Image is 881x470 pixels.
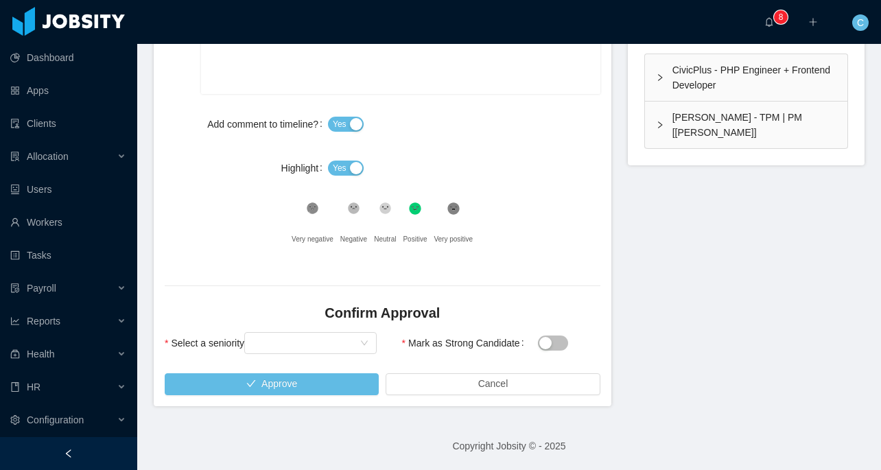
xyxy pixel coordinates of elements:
i: icon: book [10,382,20,392]
span: Health [27,349,54,360]
div: Positive [403,226,427,253]
span: Configuration [27,414,84,425]
i: icon: bell [764,17,774,27]
label: Highlight [281,163,328,174]
i: icon: medicine-box [10,349,20,359]
a: icon: robotUsers [10,176,126,203]
h4: Confirm Approval [165,303,600,322]
label: Select a seniority [165,338,254,349]
button: Cancel [386,373,600,395]
button: icon: checkApprove [165,373,379,395]
footer: Copyright Jobsity © - 2025 [137,423,881,470]
span: HR [27,381,40,392]
i: icon: solution [10,152,20,161]
a: icon: appstoreApps [10,77,126,104]
div: Negative [340,226,367,253]
i: icon: right [656,73,664,82]
div: Very positive [434,226,473,253]
div: Very negative [292,226,333,253]
div: icon: rightCivicPlus - PHP Engineer + Frontend Developer [645,54,847,101]
a: icon: pie-chartDashboard [10,44,126,71]
label: Mark as Strong Candidate [402,338,530,349]
i: icon: setting [10,415,20,425]
div: Neutral [374,226,396,253]
span: Payroll [27,283,56,294]
span: Yes [333,117,346,131]
span: Allocation [27,151,69,162]
i: icon: line-chart [10,316,20,326]
a: icon: profileTasks [10,242,126,269]
i: icon: right [656,121,664,129]
span: C [857,14,864,31]
a: icon: userWorkers [10,209,126,236]
a: icon: auditClients [10,110,126,137]
div: icon: right[PERSON_NAME] - TPM | PM [[PERSON_NAME]] [645,102,847,148]
span: Yes [333,161,346,175]
button: Mark as Strong Candidate [538,336,568,351]
sup: 8 [774,10,788,24]
span: Reports [27,316,60,327]
p: 8 [779,10,784,24]
i: icon: plus [808,17,818,27]
label: Add comment to timeline? [207,119,328,130]
i: icon: file-protect [10,283,20,293]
